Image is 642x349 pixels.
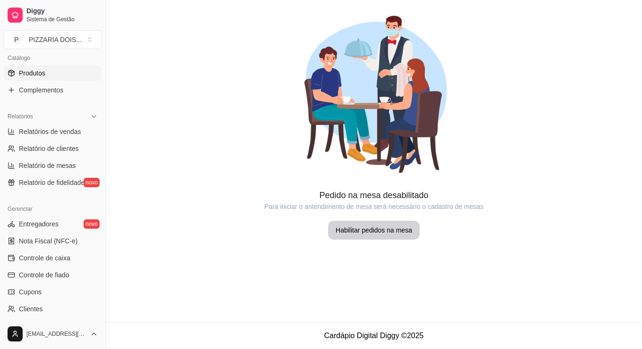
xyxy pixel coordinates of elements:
span: Nota Fiscal (NFC-e) [19,236,77,246]
div: Gerenciar [4,201,101,216]
span: Produtos [19,68,45,78]
span: Relatório de fidelidade [19,178,84,187]
article: Para iniciar o antendimento de mesa será necessário o cadastro de mesas [106,202,642,211]
a: DiggySistema de Gestão [4,4,101,26]
button: [EMAIL_ADDRESS][DOMAIN_NAME] [4,323,101,345]
div: PIZZARIA DOIS ... [29,35,82,44]
a: Relatório de mesas [4,158,101,173]
a: Produtos [4,66,101,81]
a: Cupons [4,284,101,299]
a: Relatório de clientes [4,141,101,156]
span: Relatórios [8,113,33,120]
a: Estoque [4,318,101,333]
span: P [12,35,21,44]
span: Controle de caixa [19,253,70,263]
span: Relatório de mesas [19,161,76,170]
div: Catálogo [4,50,101,66]
article: Pedido na mesa desabilitado [106,189,642,202]
button: Select a team [4,30,101,49]
span: Entregadores [19,219,59,229]
span: Relatório de clientes [19,144,79,153]
span: Diggy [26,7,98,16]
span: Cupons [19,287,42,297]
span: Controle de fiado [19,270,69,280]
span: Complementos [19,85,63,95]
a: Nota Fiscal (NFC-e) [4,233,101,249]
button: Habilitar pedidos na mesa [328,221,420,240]
a: Clientes [4,301,101,316]
a: Controle de fiado [4,267,101,283]
a: Relatório de fidelidadenovo [4,175,101,190]
span: [EMAIL_ADDRESS][DOMAIN_NAME] [26,330,86,338]
span: Clientes [19,304,43,314]
span: Sistema de Gestão [26,16,98,23]
a: Relatórios de vendas [4,124,101,139]
span: Relatórios de vendas [19,127,81,136]
footer: Cardápio Digital Diggy © 2025 [106,322,642,349]
a: Complementos [4,83,101,98]
a: Controle de caixa [4,250,101,266]
a: Entregadoresnovo [4,216,101,232]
